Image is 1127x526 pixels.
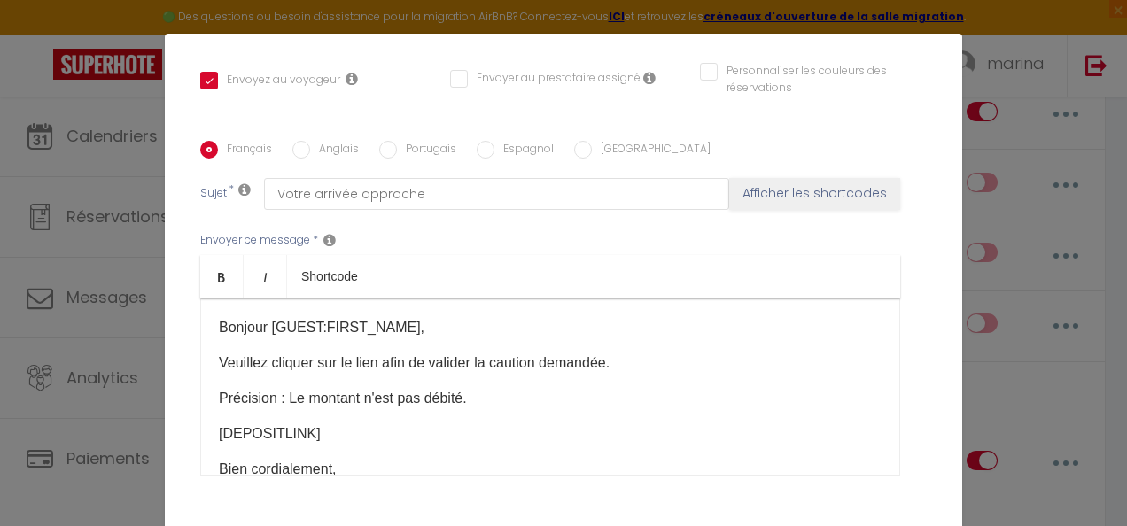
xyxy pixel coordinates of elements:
label: Sujet [200,185,227,204]
button: Ouvrir le widget de chat LiveChat [14,7,67,60]
label: Français [218,141,272,160]
a: Bold [200,255,244,298]
label: [GEOGRAPHIC_DATA] [592,141,711,160]
label: Espagnol [494,141,554,160]
i: Message [323,233,336,247]
label: Envoyer ce message [200,232,310,249]
p: Bien cordialement, [219,459,882,480]
button: Afficher les shortcodes [729,178,900,210]
a: Shortcode [287,255,372,298]
i: Envoyer au voyageur [346,72,358,86]
i: Subject [238,182,251,197]
p: Précision : Le montant n'est pas débité. [219,388,882,409]
i: Envoyer au prestataire si il est assigné [643,71,656,85]
p: [DEPOSITLINK] [219,423,882,445]
a: Italic [244,255,287,298]
p: Veuillez cliquer sur le lien afin de valider la caution demandée. [219,352,882,374]
p: Bonjour [GUEST:FIRST_NAME], [219,317,882,338]
label: Portugais [397,141,456,160]
label: Anglais [310,141,359,160]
